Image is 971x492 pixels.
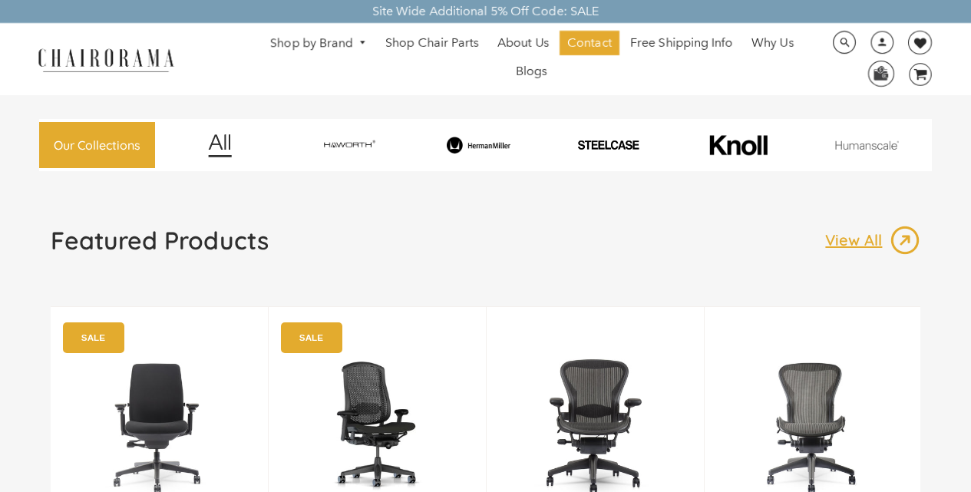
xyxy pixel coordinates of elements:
a: Contact [560,31,619,55]
a: About Us [490,31,557,55]
nav: DesktopNavigation [248,31,816,88]
img: image_13.png [890,225,920,256]
a: Shop by Brand [263,31,375,55]
p: View All [825,230,890,250]
a: Our Collections [39,122,155,169]
text: SALE [81,332,104,342]
a: Shop Chair Parts [378,31,487,55]
span: About Us [497,35,549,51]
img: image_8_173eb7e0-7579-41b4-bc8e-4ba0b8ba93e8.png [416,137,541,153]
h1: Featured Products [51,225,269,256]
img: image_7_14f0750b-d084-457f-979a-a1ab9f6582c4.png [287,134,412,156]
span: Contact [567,35,612,51]
span: Blogs [516,64,547,80]
img: image_11.png [804,140,930,150]
a: Featured Products [51,225,269,268]
span: Free Shipping Info [630,35,733,51]
span: Shop Chair Parts [385,35,479,51]
a: Why Us [744,31,801,55]
a: Free Shipping Info [623,31,741,55]
img: chairorama [29,46,183,73]
img: PHOTO-2024-07-09-00-53-10-removebg-preview.png [546,139,671,150]
a: Blogs [508,59,555,84]
img: WhatsApp_Image_2024-07-12_at_16.23.01.webp [869,61,893,84]
img: image_10_1.png [675,134,801,157]
a: View All [825,225,920,256]
span: Why Us [751,35,794,51]
img: image_12.png [177,134,263,157]
text: SALE [299,332,322,342]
